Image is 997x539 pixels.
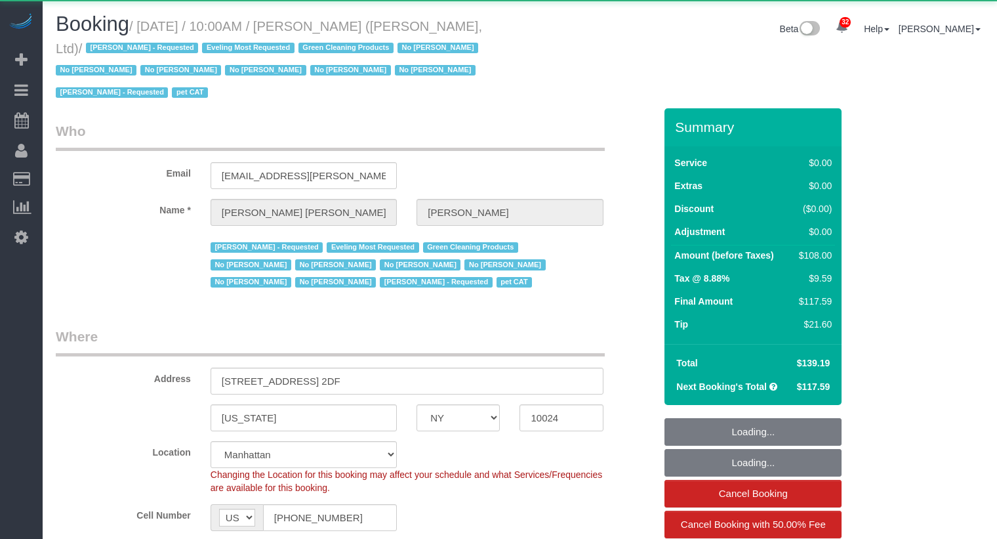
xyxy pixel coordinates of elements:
[674,295,733,308] label: Final Amount
[56,327,605,356] legend: Where
[46,504,201,522] label: Cell Number
[797,381,830,392] span: $117.59
[56,41,482,100] span: /
[664,511,842,538] a: Cancel Booking with 50.00% Fee
[794,295,832,308] div: $117.59
[8,13,34,32] img: Automaid Logo
[674,179,702,192] label: Extras
[327,242,418,253] span: Eveling Most Requested
[676,381,767,392] strong: Next Booking's Total
[681,519,826,530] span: Cancel Booking with 50.00% Fee
[674,318,688,331] label: Tip
[295,259,376,270] span: No [PERSON_NAME]
[794,225,832,238] div: $0.00
[172,87,208,98] span: pet CAT
[263,504,397,531] input: Cell Number
[674,249,773,262] label: Amount (before Taxes)
[140,65,221,75] span: No [PERSON_NAME]
[211,242,323,253] span: [PERSON_NAME] - Requested
[840,17,851,28] span: 32
[211,162,397,189] input: Email
[829,13,855,42] a: 32
[298,43,394,53] span: Green Cleaning Products
[899,24,981,34] a: [PERSON_NAME]
[794,318,832,331] div: $21.60
[794,156,832,169] div: $0.00
[674,202,714,215] label: Discount
[423,242,518,253] span: Green Cleaning Products
[86,43,198,53] span: [PERSON_NAME] - Requested
[211,277,291,288] span: No [PERSON_NAME]
[674,156,707,169] label: Service
[295,277,376,288] span: No [PERSON_NAME]
[794,249,832,262] div: $108.00
[780,24,821,34] a: Beta
[794,272,832,285] div: $9.59
[675,119,835,135] h3: Summary
[202,43,294,53] span: Eveling Most Requested
[797,358,830,368] span: $139.19
[211,259,291,270] span: No [PERSON_NAME]
[310,65,391,75] span: No [PERSON_NAME]
[794,202,832,215] div: ($0.00)
[380,259,460,270] span: No [PERSON_NAME]
[497,277,533,288] span: pet CAT
[46,368,201,385] label: Address
[211,469,602,493] span: Changing the Location for this booking may affect your schedule and what Services/Frequencies are...
[794,179,832,192] div: $0.00
[211,199,397,226] input: First Name
[464,259,545,270] span: No [PERSON_NAME]
[56,87,168,98] span: [PERSON_NAME] - Requested
[46,162,201,180] label: Email
[56,121,605,151] legend: Who
[380,277,492,288] span: [PERSON_NAME] - Requested
[798,21,820,38] img: New interface
[417,199,603,226] input: Last Name
[395,65,476,75] span: No [PERSON_NAME]
[674,272,729,285] label: Tax @ 8.88%
[664,480,842,507] a: Cancel Booking
[56,19,482,100] small: / [DATE] / 10:00AM / [PERSON_NAME] ([PERSON_NAME], Ltd)
[46,199,201,217] label: Name *
[519,404,603,431] input: Zip Code
[397,43,478,53] span: No [PERSON_NAME]
[676,358,697,368] strong: Total
[225,65,306,75] span: No [PERSON_NAME]
[46,441,201,459] label: Location
[674,225,725,238] label: Adjustment
[56,12,129,35] span: Booking
[211,404,397,431] input: City
[864,24,889,34] a: Help
[56,65,136,75] span: No [PERSON_NAME]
